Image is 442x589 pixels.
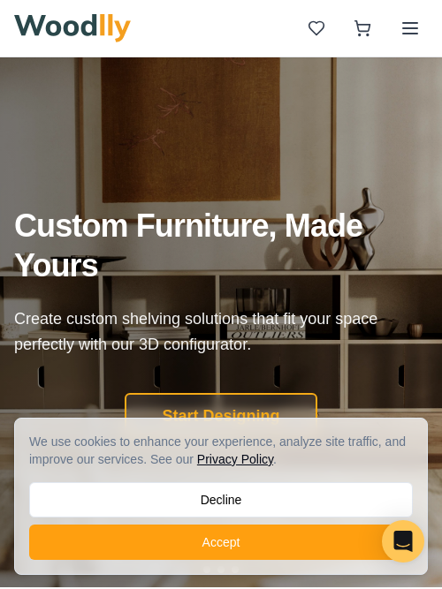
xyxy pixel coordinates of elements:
[14,206,428,285] h1: Custom Furniture, Made Yours
[197,452,273,466] a: Privacy Policy
[14,306,428,359] p: Create custom shelving solutions that fit your space perfectly with our 3D configurator.
[14,14,131,42] img: Woodlly
[125,393,316,439] button: Start Designing
[382,520,424,563] div: Open Intercom Messenger
[29,525,413,560] button: Accept
[29,433,413,468] div: We use cookies to enhance your experience, analyze site traffic, and improve our services. See our .
[29,482,413,517] button: Decline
